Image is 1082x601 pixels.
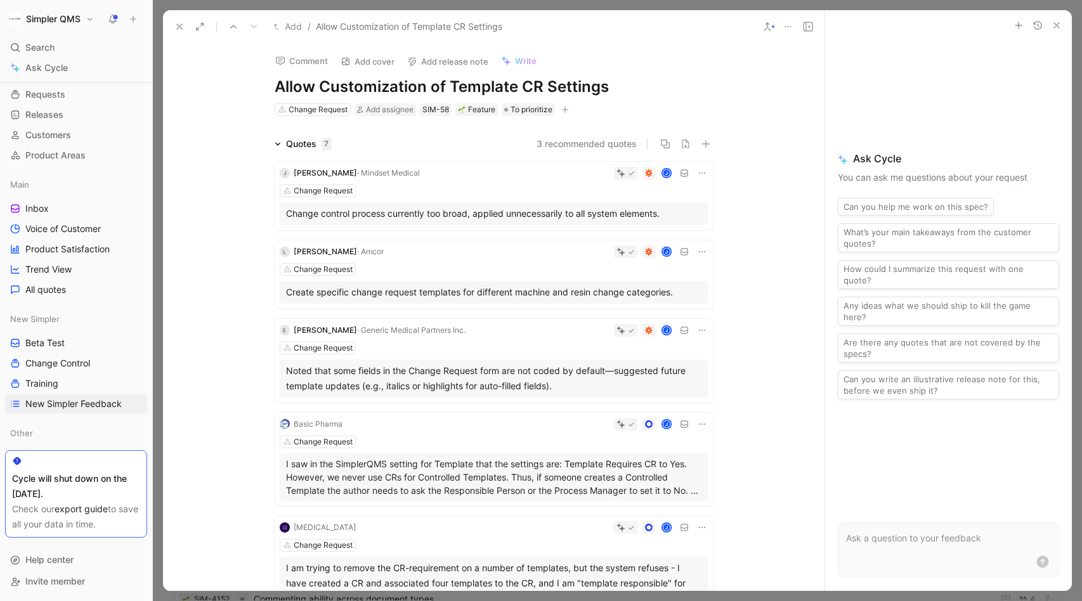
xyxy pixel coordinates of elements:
div: L [280,247,290,257]
div: Basic Pharma [294,418,342,430]
span: Product Areas [25,149,86,162]
span: To prioritize [511,103,552,116]
span: Training [25,377,58,390]
button: Add release note [401,53,494,70]
div: J [662,248,670,256]
button: Can you write an illustrative release note for this, before we even ship it? [838,370,1059,399]
span: Change Control [25,357,90,370]
img: 🌱 [458,106,466,113]
img: Simpler QMS [8,13,21,25]
div: Quotes7 [270,136,337,152]
div: J [662,420,670,429]
img: logo [280,419,290,429]
div: J [280,168,290,178]
div: Help center [5,550,147,569]
div: Search [5,38,147,57]
span: [PERSON_NAME] [294,325,357,335]
div: Quotes [286,136,332,152]
div: [MEDICAL_DATA] [294,521,356,534]
span: Allow Customization of Template CR Settings [316,19,502,34]
div: E [280,325,290,335]
a: Change Control [5,354,147,373]
span: New Simpler [10,313,60,325]
span: Write [515,55,537,67]
div: J [662,169,670,178]
span: Trend View [25,263,72,276]
span: Customers [25,129,71,141]
button: Are there any quotes that are not covered by the specs? [838,333,1059,363]
span: · Mindset Medical [357,168,420,178]
span: Inbox [25,202,49,215]
div: New Simpler [5,309,147,328]
button: Write [495,52,542,70]
button: Can you help me work on this spec? [838,198,994,216]
div: To prioritize [502,103,555,116]
span: Ask Cycle [838,151,1059,166]
div: Change control process currently too broad, applied unnecessarily to all system elements. [286,206,702,221]
div: 🌱Feature [455,103,498,116]
p: I saw in the SimplerQMS setting for Template that the settings are: Template Requires CR to Yes. ... [286,457,702,497]
span: Requests [25,88,65,101]
span: · Amcor [357,247,384,256]
span: [PERSON_NAME] [294,247,357,256]
a: export guide [55,503,108,514]
span: Invite member [25,576,85,586]
button: Add [270,19,305,34]
button: Comment [270,52,334,70]
h1: Allow Customization of Template CR Settings [275,77,714,97]
a: New Simpler Feedback [5,394,147,413]
div: Other [5,423,147,443]
span: Beta Test [25,337,65,349]
a: Inbox [5,199,147,218]
span: All quotes [25,283,66,296]
div: J [662,326,670,335]
div: J [662,524,670,532]
div: MainInboxVoice of CustomerProduct SatisfactionTrend ViewAll quotes [5,175,147,299]
a: Releases [5,105,147,124]
div: Change Request [294,436,353,448]
button: 3 recommended quotes [537,136,637,152]
a: Requests [5,85,147,104]
div: SIM-58 [422,103,449,116]
span: [PERSON_NAME] [294,168,357,178]
span: Product Satisfaction [25,243,110,255]
p: You can ask me questions about your request [838,170,1059,185]
a: Beta Test [5,333,147,352]
div: Noted that some fields in the Change Request form are not coded by default—suggested future templ... [286,363,702,394]
button: Add cover [335,53,400,70]
div: Feature [458,103,495,116]
a: Product Satisfaction [5,240,147,259]
div: Invite member [5,572,147,591]
a: Product Areas [5,146,147,165]
span: Voice of Customer [25,223,101,235]
div: Other [5,423,147,446]
a: Training [5,374,147,393]
a: Voice of Customer [5,219,147,238]
button: How could I summarize this request with one quote? [838,260,1059,289]
a: All quotes [5,280,147,299]
a: Customers [5,126,147,145]
span: Other [10,427,33,439]
div: Change Request [294,342,353,354]
div: Main [5,175,147,194]
button: What’s your main takeaways from the customer quotes? [838,223,1059,252]
div: New SimplerBeta TestChange ControlTrainingNew Simpler Feedback [5,309,147,413]
div: Change Request [289,103,348,116]
span: Add assignee [366,105,414,114]
span: Ask Cycle [25,60,68,75]
div: Create specific change request templates for different machine and resin change categories. [286,285,702,300]
span: / [308,19,311,34]
div: Change Request [294,184,353,197]
span: Search [25,40,55,55]
img: logo [280,522,290,533]
span: New Simpler Feedback [25,397,122,410]
div: Change Request [294,539,353,552]
span: · Generic Medical Partners Inc. [357,325,466,335]
a: Trend View [5,260,147,279]
a: Ask Cycle [5,58,147,77]
button: Simpler QMSSimpler QMS [5,10,97,28]
div: 7 [322,138,332,150]
div: Change Request [294,263,353,276]
div: Check our to save all your data in time. [12,501,140,532]
div: Cycle will shut down on the [DATE]. [12,471,140,501]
